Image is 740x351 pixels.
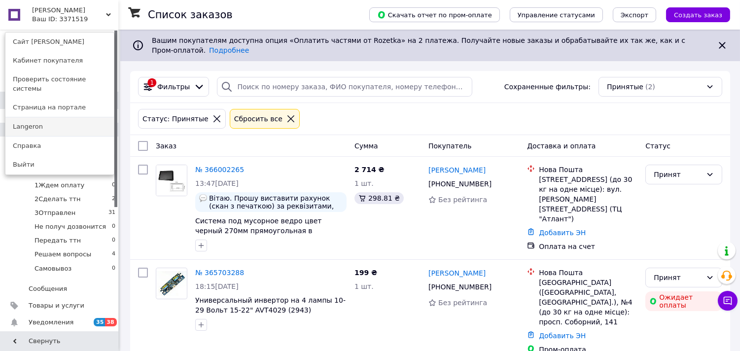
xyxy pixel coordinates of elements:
button: Чат с покупателем [718,291,738,311]
img: Фото товару [156,271,187,296]
div: Ваш ID: 3371519 [32,15,73,24]
img: Фото товару [156,165,187,196]
span: 0 [112,264,115,273]
div: Принят [654,169,702,180]
a: Страница на портале [5,98,114,117]
a: Проверить состояние системы [5,70,114,98]
span: Самовывоз [35,264,71,273]
a: Добавить ЭН [539,332,586,340]
span: Принятые [607,82,643,92]
span: 31 [108,209,115,217]
div: [PHONE_NUMBER] [426,177,493,191]
span: 35 [94,318,105,326]
a: № 365703288 [195,269,244,277]
div: 298.81 ₴ [354,192,404,204]
span: 3Отправлен [35,209,75,217]
span: (2) [645,83,655,91]
span: 0 [112,236,115,245]
span: Фильтры [157,82,190,92]
span: Вітаю. Прошу виставити рахунок (скан з печаткою) за реквізитами, бажано з ПДВ, якщо немає можливо... [209,194,343,210]
span: 199 ₴ [354,269,377,277]
span: 2 714 ₴ [354,166,385,174]
span: 2 [112,195,115,204]
button: Экспорт [613,7,656,22]
a: Подробнее [209,46,249,54]
span: Сохраненные фильтры: [504,82,591,92]
img: :speech_balloon: [199,194,207,202]
span: Статус [645,142,670,150]
span: Заказ [156,142,176,150]
span: 2Сделать ттн [35,195,81,204]
span: Доставка и оплата [527,142,596,150]
span: Сообщения [29,284,67,293]
button: Управление статусами [510,7,603,22]
a: [PERSON_NAME] [428,268,486,278]
span: 1Ждем оплату [35,181,84,190]
h1: Список заказов [148,9,233,21]
div: Нова Пошта [539,268,637,278]
span: 0 [112,222,115,231]
span: Передать ттн [35,236,81,245]
a: Добавить ЭН [539,229,586,237]
span: Уведомления [29,318,73,327]
span: 4 [112,250,115,259]
span: Сумма [354,142,378,150]
input: Поиск по номеру заказа, ФИО покупателя, номеру телефона, Email, номеру накладной [217,77,472,97]
span: Покупатель [428,142,472,150]
a: [PERSON_NAME] [428,165,486,175]
a: Кабинет покупателя [5,51,114,70]
button: Создать заказ [666,7,730,22]
div: Сбросить все [232,113,284,124]
a: Универсальный инвертор на 4 лампы 10-29 Вольт 15-22" AVT4029 (2943) [195,296,346,314]
span: 0 [112,181,115,190]
a: Langeron [5,117,114,136]
span: Без рейтинга [438,196,487,204]
button: Скачать отчет по пром-оплате [369,7,500,22]
div: [PHONE_NUMBER] [426,280,493,294]
a: Система под мусорное ведро цвет черный 270мм прямоугольная в столешницу люк вращающийся из нержав... [195,217,322,254]
div: Ожидает оплаты [645,291,722,311]
span: Создать заказ [674,11,722,19]
div: Статус: Принятые [141,113,211,124]
span: Скачать отчет по пром-оплате [377,10,492,19]
span: Решаем вопросы [35,250,91,259]
span: Товары и услуги [29,301,84,310]
span: Вашим покупателям доступна опция «Оплатить частями от Rozetka» на 2 платежа. Получайте новые зака... [152,36,685,54]
a: Сайт [PERSON_NAME] [5,33,114,51]
a: Создать заказ [656,10,730,18]
a: Справка [5,137,114,155]
div: [STREET_ADDRESS] (до 30 кг на одне місце): вул. [PERSON_NAME][STREET_ADDRESS] (ТЦ "Атлант") [539,175,637,224]
span: Не получ дозвонится [35,222,106,231]
span: 18:15[DATE] [195,282,239,290]
span: Управление статусами [518,11,595,19]
span: 1 шт. [354,179,374,187]
span: 13:47[DATE] [195,179,239,187]
div: Принят [654,272,702,283]
a: № 366002265 [195,166,244,174]
span: Экспорт [621,11,648,19]
span: Без рейтинга [438,299,487,307]
div: [GEOGRAPHIC_DATA] ([GEOGRAPHIC_DATA], [GEOGRAPHIC_DATA].), №4 (до 30 кг на одне місце): просп. Со... [539,278,637,327]
div: Нова Пошта [539,165,637,175]
span: 1 шт. [354,282,374,290]
a: Выйти [5,155,114,174]
span: 38 [105,318,116,326]
a: Фото товару [156,268,187,299]
span: Landis [32,6,106,15]
div: Оплата на счет [539,242,637,251]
